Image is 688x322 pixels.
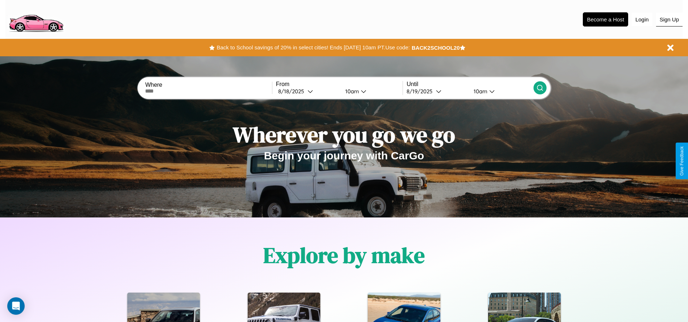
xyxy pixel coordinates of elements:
div: 10am [470,88,489,95]
label: From [276,81,403,87]
button: Login [632,13,652,26]
label: Where [145,82,272,88]
div: Give Feedback [679,146,684,176]
button: Become a Host [583,12,628,27]
div: 10am [342,88,361,95]
button: Sign Up [656,13,683,27]
label: Until [407,81,533,87]
button: Back to School savings of 20% in select cities! Ends [DATE] 10am PT.Use code: [215,42,411,53]
div: 8 / 19 / 2025 [407,88,436,95]
div: 8 / 18 / 2025 [278,88,308,95]
button: 10am [468,87,533,95]
button: 8/18/2025 [276,87,339,95]
button: 10am [339,87,403,95]
img: logo [5,4,66,34]
div: Open Intercom Messenger [7,297,25,315]
h1: Explore by make [263,240,425,270]
b: BACK2SCHOOL20 [412,45,460,51]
